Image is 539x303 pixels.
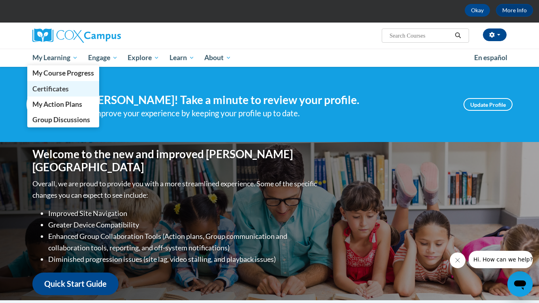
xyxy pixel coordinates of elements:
[32,85,69,93] span: Certificates
[474,53,507,62] span: En español
[164,49,200,67] a: Learn
[32,273,119,295] a: Quick Start Guide
[48,208,319,219] li: Improved Site Navigation
[27,81,99,97] a: Certificates
[32,53,78,62] span: My Learning
[48,231,319,254] li: Enhanced Group Collaboration Tools (Action plans, Group communication and collaboration tools, re...
[32,28,183,43] a: Cox Campus
[32,100,82,108] span: My Action Plans
[32,28,121,43] img: Cox Campus
[48,219,319,231] li: Greater Device Compatibility
[204,53,231,62] span: About
[465,4,490,17] button: Okay
[27,49,83,67] a: My Learning
[27,65,99,81] a: My Course Progress
[74,93,452,107] h4: Hi [PERSON_NAME]! Take a minute to review your profile.
[200,49,237,67] a: About
[389,31,452,40] input: Search Courses
[88,53,118,62] span: Engage
[26,87,62,122] img: Profile Image
[507,271,533,297] iframe: Button to launch messaging window
[32,178,319,201] p: Overall, we are proud to provide you with a more streamlined experience. Some of the specific cha...
[27,112,99,127] a: Group Discussions
[48,254,319,265] li: Diminished progression issues (site lag, video stalling, and playback issues)
[450,252,465,268] iframe: Close message
[21,49,518,67] div: Main menu
[32,116,90,124] span: Group Discussions
[27,97,99,112] a: My Action Plans
[128,53,159,62] span: Explore
[170,53,194,62] span: Learn
[483,28,507,41] button: Account Settings
[83,49,123,67] a: Engage
[452,31,464,40] button: Search
[32,69,94,77] span: My Course Progress
[74,107,452,120] div: Help improve your experience by keeping your profile up to date.
[469,251,533,268] iframe: Message from company
[464,98,513,111] a: Update Profile
[469,49,513,66] a: En español
[496,4,533,17] a: More Info
[32,148,319,174] h1: Welcome to the new and improved [PERSON_NAME][GEOGRAPHIC_DATA]
[122,49,164,67] a: Explore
